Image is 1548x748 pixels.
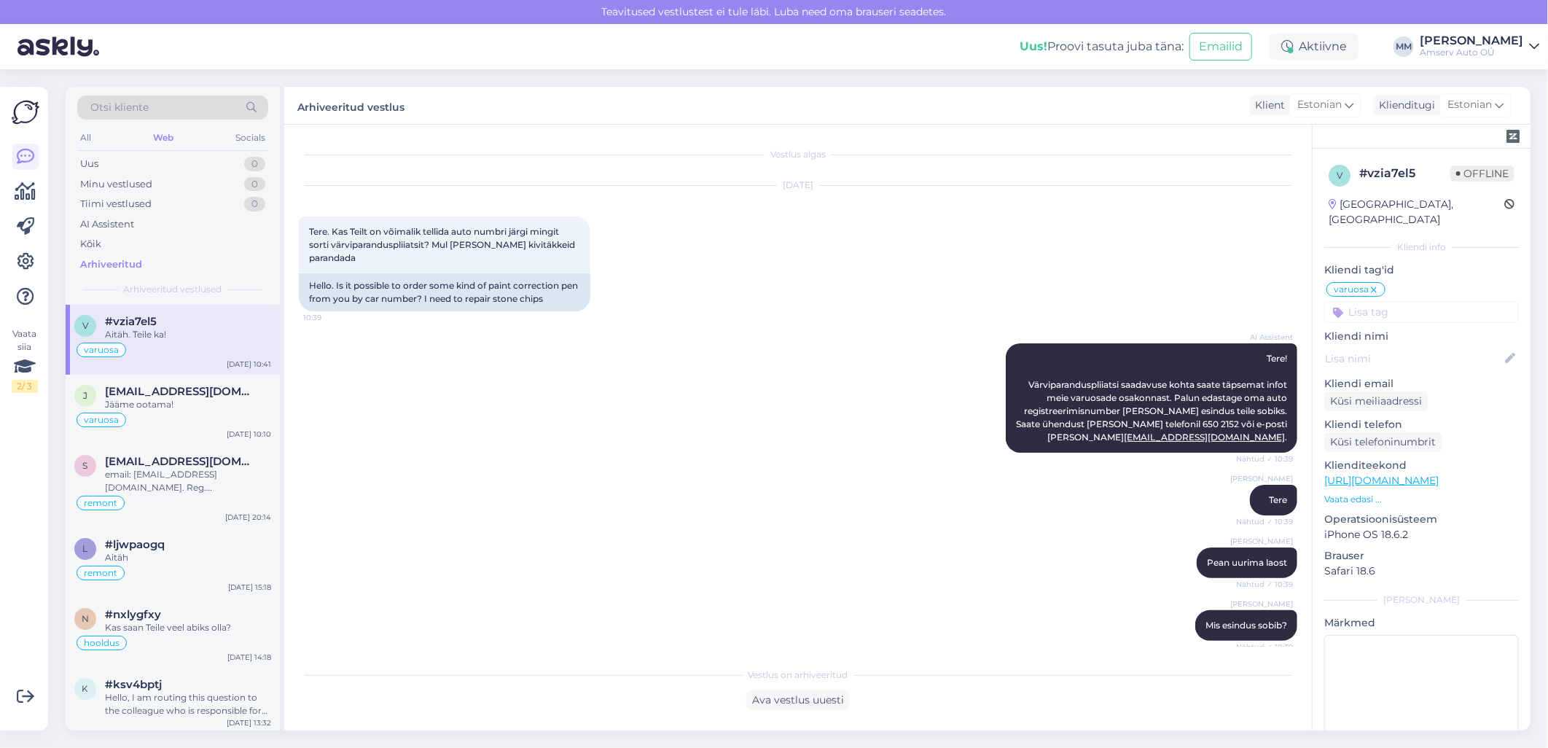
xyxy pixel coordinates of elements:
span: Tere [1269,494,1287,505]
span: Nähtud ✓ 10:39 [1236,642,1293,652]
div: Amserv Auto OÜ [1420,47,1523,58]
input: Lisa tag [1324,301,1519,323]
p: Kliendi telefon [1324,417,1519,432]
span: Pean uurima laost [1207,557,1287,568]
p: Kliendi nimi [1324,329,1519,344]
span: 10:39 [303,312,358,323]
p: Operatsioonisüsteem [1324,512,1519,527]
span: remont [84,499,117,507]
div: [DATE] 14:18 [227,652,271,663]
span: Estonian [1297,97,1342,113]
div: Vaata siia [12,327,38,393]
span: Tere. Kas Teilt on võimalik tellida auto numbri järgi mingit sorti värviparanduspliiatsit? Mul [P... [309,226,577,263]
span: sandrapapp8@gmail.com [105,455,257,468]
div: Socials [232,128,268,147]
div: Tiimi vestlused [80,197,152,211]
span: [PERSON_NAME] [1230,473,1293,484]
div: [DATE] 10:41 [227,359,271,370]
span: s [83,460,88,471]
div: Arhiveeritud [80,257,142,272]
div: All [77,128,94,147]
span: Estonian [1447,97,1492,113]
p: Kliendi tag'id [1324,262,1519,278]
div: # vzia7el5 [1359,165,1450,182]
p: Klienditeekond [1324,458,1519,473]
div: [DATE] 15:18 [228,582,271,593]
div: [DATE] 20:14 [225,512,271,523]
img: Askly Logo [12,98,39,126]
span: varuosa [84,416,119,424]
div: Küsi meiliaadressi [1324,391,1428,411]
span: [PERSON_NAME] [1230,536,1293,547]
div: Kliendi info [1324,241,1519,254]
span: AI Assistent [1238,332,1293,343]
p: iPhone OS 18.6.2 [1324,527,1519,542]
span: Mis esindus sobib? [1205,620,1287,631]
div: Kas saan Teile veel abiks olla? [105,621,271,634]
div: Vestlus algas [299,148,1297,161]
span: #vzia7el5 [105,315,157,328]
span: Nähtud ✓ 10:39 [1236,579,1293,590]
div: [GEOGRAPHIC_DATA], [GEOGRAPHIC_DATA] [1329,197,1504,227]
p: Märkmed [1324,615,1519,631]
a: [PERSON_NAME]Amserv Auto OÜ [1420,35,1539,58]
span: Tere! Värviparanduspliiatsi saadavuse kohta saate täpsemat infot meie varuosade osakonnast. Palun... [1016,353,1289,443]
div: Hello. Is it possible to order some kind of paint correction pen from you by car number? I need t... [299,273,590,311]
p: Kliendi email [1324,376,1519,391]
div: Küsi telefoninumbrit [1324,432,1442,452]
span: varuosa [1334,285,1369,294]
img: zendesk [1506,130,1520,143]
span: Nähtud ✓ 10:39 [1236,516,1293,527]
div: Uus [80,157,98,171]
div: [DATE] 13:32 [227,717,271,728]
label: Arhiveeritud vestlus [297,96,404,115]
div: Proovi tasuta juba täna: [1020,38,1184,55]
div: 0 [244,157,265,171]
span: J [83,390,87,401]
div: Aitäh. Teile ka! [105,328,271,341]
span: #nxlygfxy [105,608,161,621]
div: Aktiivne [1270,34,1359,60]
div: Ava vestlus uuesti [746,690,850,710]
p: Safari 18.6 [1324,564,1519,579]
div: [DATE] 10:10 [227,429,271,440]
span: #ljwpaogq [105,538,165,551]
span: Vestlus on arhiveeritud [748,669,848,682]
span: Arhiveeritud vestlused [124,283,222,296]
span: #ksv4bptj [105,678,162,691]
span: varuosa [84,346,119,354]
p: Vaata edasi ... [1324,493,1519,506]
div: Kõik [80,237,101,252]
span: Otsi kliente [90,100,149,115]
div: email: [EMAIL_ADDRESS][DOMAIN_NAME]. Reg.[PERSON_NAME] 121GKS. Peetri esindus sobiks. [105,468,271,494]
span: k [82,683,89,694]
div: Aitäh [105,551,271,564]
span: l [83,543,88,554]
a: [EMAIL_ADDRESS][DOMAIN_NAME] [1124,432,1285,443]
span: remont [84,569,117,577]
div: 0 [244,197,265,211]
span: hooldus [84,639,120,647]
div: MM [1393,36,1414,57]
div: Web [150,128,176,147]
div: [PERSON_NAME] [1324,593,1519,607]
input: Lisa nimi [1325,351,1502,367]
div: [DATE] [299,179,1297,192]
div: Jääme ootama! [105,398,271,411]
div: Hello, I am routing this question to the colleague who is responsible for this topic. The reply m... [105,691,271,717]
span: Nähtud ✓ 10:39 [1236,453,1293,464]
span: Joosepjoerand@gmail.com [105,385,257,398]
div: AI Assistent [80,217,134,232]
b: Uus! [1020,39,1047,53]
div: 2 / 3 [12,380,38,393]
div: Klient [1249,98,1285,113]
span: v [82,320,88,331]
p: Brauser [1324,548,1519,564]
button: Emailid [1189,33,1252,61]
span: n [82,613,89,624]
span: v [1337,170,1342,181]
div: Klienditugi [1373,98,1435,113]
div: Minu vestlused [80,177,152,192]
div: 0 [244,177,265,192]
div: [PERSON_NAME] [1420,35,1523,47]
